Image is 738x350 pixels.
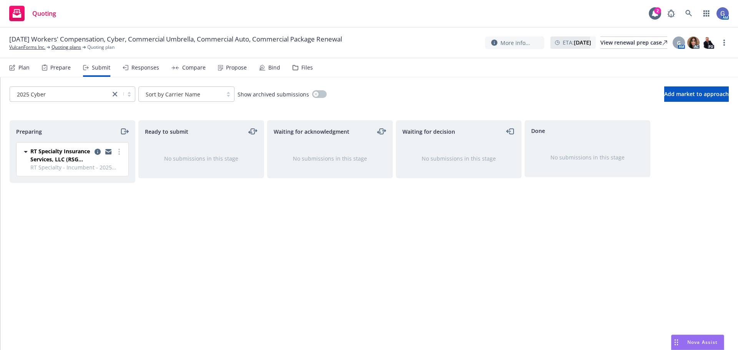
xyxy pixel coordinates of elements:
[182,65,206,71] div: Compare
[6,3,59,24] a: Quoting
[531,127,545,135] span: Done
[9,35,342,44] span: [DATE] Workers' Compensation, Cyber, Commercial Umbrella, Commercial Auto, Commercial Package Ren...
[50,65,71,71] div: Prepare
[537,153,638,161] div: No submissions in this stage
[248,127,258,136] a: moveLeftRight
[409,154,509,163] div: No submissions in this stage
[664,90,729,98] span: Add market to approach
[654,7,661,14] div: 2
[110,90,120,99] a: close
[485,36,544,49] button: More info...
[677,39,681,47] span: G
[702,36,714,49] img: photo
[672,335,681,350] div: Drag to move
[238,90,309,98] span: Show archived submissions
[32,10,56,17] span: Quoting
[30,147,91,163] span: RT Specialty Insurance Services, LLC (RSG Specialty, LLC)
[14,90,106,98] span: 2025 Cyber
[600,36,667,49] a: View renewal prep case
[17,90,46,98] span: 2025 Cyber
[226,65,247,71] div: Propose
[120,127,129,136] a: moveRight
[563,38,591,46] span: ETA :
[87,44,115,51] span: Quoting plan
[687,339,718,345] span: Nova Assist
[131,65,159,71] div: Responses
[93,147,102,156] a: copy logging email
[52,44,81,51] a: Quoting plans
[104,147,113,156] a: copy logging email
[681,6,696,21] a: Search
[720,38,729,47] a: more
[16,128,42,136] span: Preparing
[145,128,188,136] span: Ready to submit
[9,44,45,51] a: VulcanForms Inc.
[699,6,714,21] a: Switch app
[402,128,455,136] span: Waiting for decision
[574,39,591,46] strong: [DATE]
[506,127,515,136] a: moveLeft
[274,128,349,136] span: Waiting for acknowledgment
[92,65,110,71] div: Submit
[143,90,219,98] span: Sort by Carrier Name
[115,147,124,156] a: more
[301,65,313,71] div: Files
[377,127,386,136] a: moveLeftRight
[671,335,724,350] button: Nova Assist
[280,154,380,163] div: No submissions in this stage
[151,154,251,163] div: No submissions in this stage
[268,65,280,71] div: Bind
[716,7,729,20] img: photo
[664,86,729,102] button: Add market to approach
[687,36,700,49] img: photo
[146,90,200,98] span: Sort by Carrier Name
[500,39,530,47] span: More info...
[18,65,30,71] div: Plan
[30,163,124,171] span: RT Specialty - Incumbent - 2025 Cyber
[600,37,667,48] div: View renewal prep case
[663,6,679,21] a: Report a Bug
